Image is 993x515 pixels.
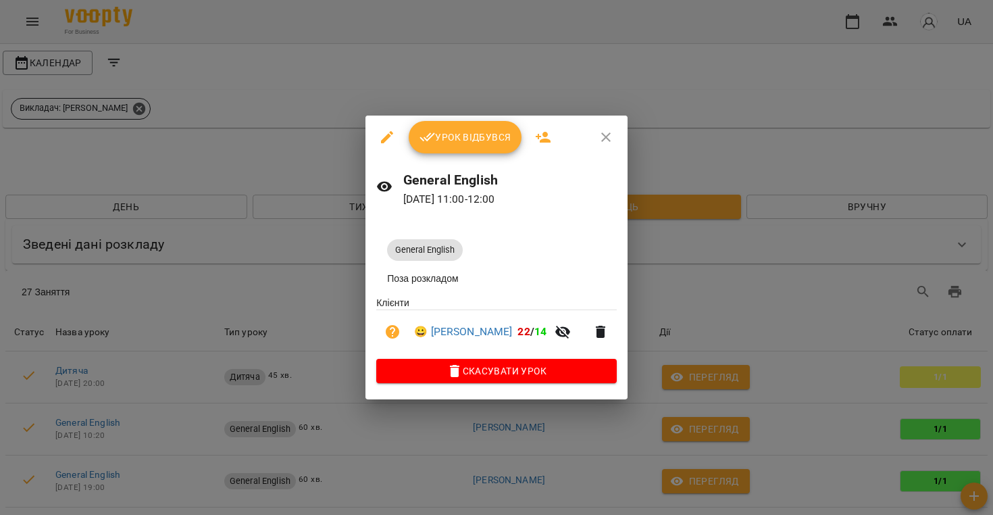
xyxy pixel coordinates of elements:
p: [DATE] 11:00 - 12:00 [403,191,617,207]
a: 😀 [PERSON_NAME] [414,324,512,340]
button: Візит ще не сплачено. Додати оплату? [376,316,409,348]
span: Урок відбувся [419,129,511,145]
span: Скасувати Урок [387,363,606,379]
li: Поза розкладом [376,266,617,291]
ul: Клієнти [376,296,617,359]
span: 22 [517,325,530,338]
span: General English [387,244,463,256]
button: Урок відбувся [409,121,522,153]
span: 14 [534,325,546,338]
button: Скасувати Урок [376,359,617,383]
b: / [517,325,546,338]
h6: General English [403,170,617,191]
